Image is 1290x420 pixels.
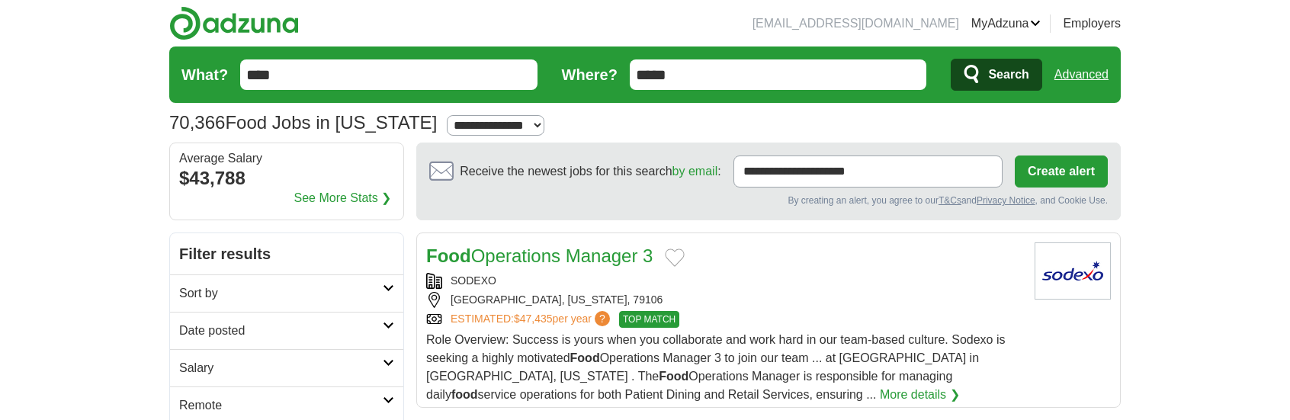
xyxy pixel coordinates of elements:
a: Sort by [170,274,403,312]
span: $47,435 [514,313,553,325]
button: Add to favorite jobs [665,248,685,267]
label: What? [181,63,228,86]
span: 70,366 [169,109,225,136]
a: Salary [170,349,403,386]
a: Date posted [170,312,403,349]
div: [GEOGRAPHIC_DATA], [US_STATE], 79106 [426,292,1022,308]
h2: Salary [179,359,383,377]
a: Employers [1063,14,1121,33]
a: MyAdzuna [971,14,1041,33]
button: Create alert [1015,155,1108,188]
span: Receive the newest jobs for this search : [460,162,720,181]
span: Role Overview: Success is yours when you collaborate and work hard in our team-based culture. Sod... [426,333,1005,401]
li: [EMAIL_ADDRESS][DOMAIN_NAME] [752,14,959,33]
a: More details ❯ [880,386,960,404]
button: Search [951,59,1041,91]
img: Sodexo logo [1035,242,1111,300]
strong: Food [426,245,471,266]
label: Where? [562,63,618,86]
a: by email [672,165,718,178]
a: See More Stats ❯ [294,189,392,207]
a: ESTIMATED:$47,435per year? [451,311,613,328]
h1: Food Jobs in [US_STATE] [169,112,437,133]
a: T&Cs [939,195,961,206]
h2: Filter results [170,233,403,274]
a: SODEXO [451,274,496,287]
strong: Food [570,351,600,364]
img: Adzuna logo [169,6,299,40]
a: Advanced [1054,59,1109,90]
h2: Date posted [179,322,383,340]
span: Search [988,59,1028,90]
div: Average Salary [179,152,394,165]
a: FoodOperations Manager 3 [426,245,653,266]
span: TOP MATCH [619,311,679,328]
a: Privacy Notice [977,195,1035,206]
h2: Sort by [179,284,383,303]
h2: Remote [179,396,383,415]
div: By creating an alert, you agree to our and , and Cookie Use. [429,194,1108,207]
span: ? [595,311,610,326]
strong: food [451,388,478,401]
div: $43,788 [179,165,394,192]
strong: Food [659,370,688,383]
